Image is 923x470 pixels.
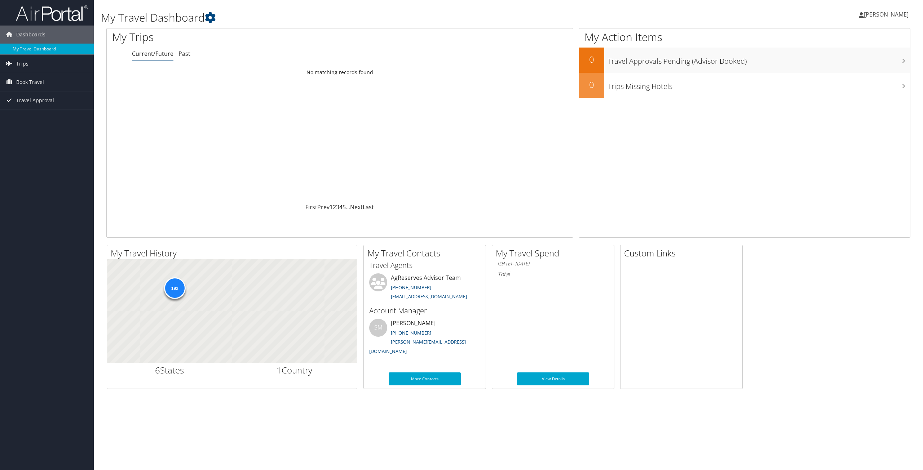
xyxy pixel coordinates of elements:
a: Past [178,50,190,58]
img: airportal-logo.png [16,5,88,22]
li: AgReserves Advisor Team [366,273,484,303]
h2: States [112,364,227,376]
a: Last [363,203,374,211]
span: [PERSON_NAME] [864,10,909,18]
h2: My Travel Spend [496,247,614,259]
a: [EMAIL_ADDRESS][DOMAIN_NAME] [391,293,467,300]
a: 2 [333,203,336,211]
h3: Travel Approvals Pending (Advisor Booked) [608,53,910,66]
span: Travel Approval [16,91,54,109]
span: Trips [16,55,28,73]
h2: My Travel History [111,247,357,259]
div: SM [369,319,387,337]
li: [PERSON_NAME] [366,319,484,357]
h1: My Travel Dashboard [101,10,644,25]
a: [PHONE_NUMBER] [391,330,431,336]
a: 0Travel Approvals Pending (Advisor Booked) [579,48,910,73]
span: 6 [155,364,160,376]
a: View Details [517,372,589,385]
h3: Travel Agents [369,260,480,270]
a: Current/Future [132,50,173,58]
a: More Contacts [389,372,461,385]
a: 3 [336,203,339,211]
div: 192 [164,277,185,299]
h1: My Action Items [579,30,910,45]
a: 5 [343,203,346,211]
h6: Total [498,270,609,278]
td: No matching records found [107,66,573,79]
a: Next [350,203,363,211]
h3: Account Manager [369,306,480,316]
h2: My Travel Contacts [367,247,486,259]
a: [PERSON_NAME][EMAIL_ADDRESS][DOMAIN_NAME] [369,339,466,354]
a: Prev [317,203,330,211]
h3: Trips Missing Hotels [608,78,910,91]
a: 1 [330,203,333,211]
a: [PHONE_NUMBER] [391,284,431,291]
h6: [DATE] - [DATE] [498,260,609,267]
a: 0Trips Missing Hotels [579,73,910,98]
span: 1 [277,364,282,376]
span: Book Travel [16,73,44,91]
h1: My Trips [112,30,373,45]
a: First [305,203,317,211]
span: Dashboards [16,26,45,44]
a: [PERSON_NAME] [859,4,916,25]
h2: 0 [579,53,604,66]
h2: Custom Links [624,247,742,259]
a: 4 [339,203,343,211]
h2: 0 [579,79,604,91]
h2: Country [238,364,352,376]
span: … [346,203,350,211]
